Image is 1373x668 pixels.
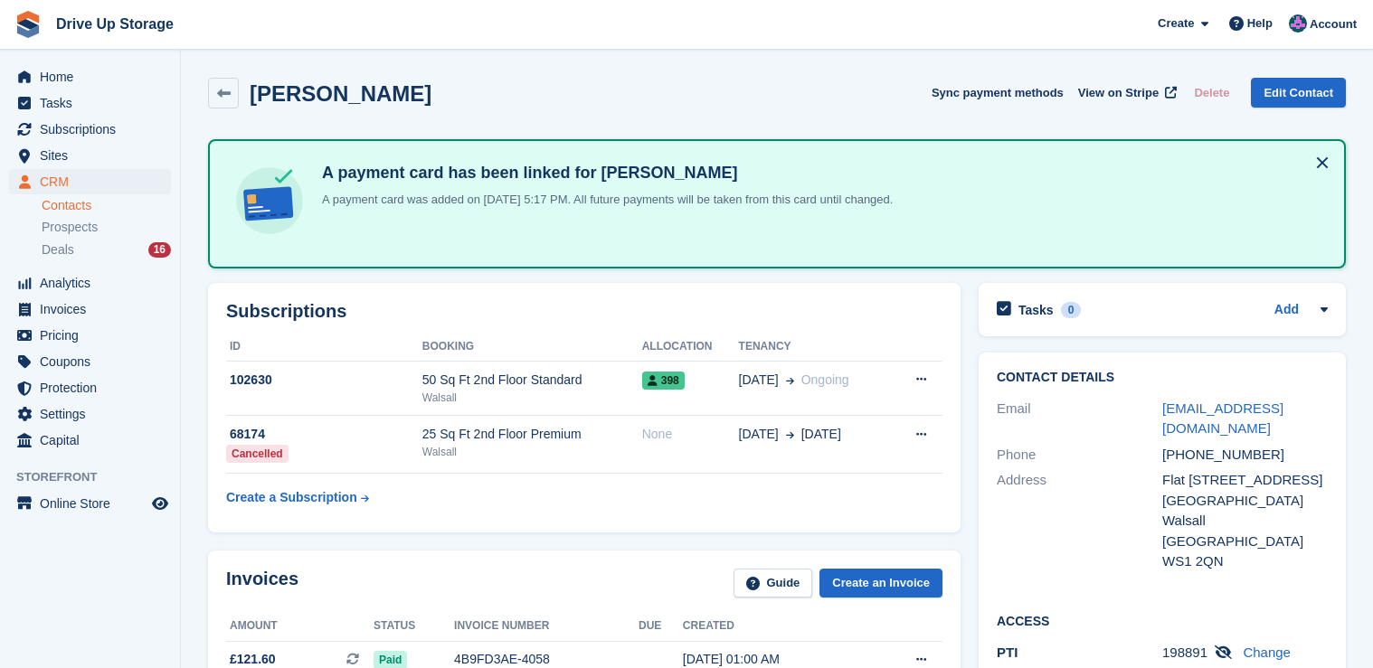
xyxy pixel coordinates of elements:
span: Pricing [40,323,148,348]
span: Tasks [40,90,148,116]
a: Create an Invoice [819,569,942,598]
div: WS1 2QN [1162,551,1328,572]
div: 16 [148,242,171,258]
a: menu [9,375,171,400]
div: Address [997,470,1162,572]
a: Guide [734,569,813,598]
span: 398 [642,372,685,390]
a: Drive Up Storage [49,9,181,39]
div: [GEOGRAPHIC_DATA] [1162,532,1328,552]
div: None [642,425,739,444]
span: [DATE] [739,371,779,390]
div: Flat [STREET_ADDRESS] [1162,470,1328,491]
span: Deals [42,241,74,259]
img: Andy [1289,14,1307,33]
span: Coupons [40,349,148,374]
img: card-linked-ebf98d0992dc2aeb22e95c0e3c79077019eb2392cfd83c6a337811c24bc77127.svg [232,163,308,239]
a: Create a Subscription [226,481,369,514]
h2: Contact Details [997,371,1328,385]
span: Account [1310,15,1357,33]
a: menu [9,349,171,374]
a: menu [9,90,171,116]
span: [DATE] [801,425,841,444]
div: Create a Subscription [226,488,357,507]
th: Allocation [642,333,739,362]
th: Due [639,612,683,641]
span: Online Store [40,491,148,516]
span: Storefront [16,468,180,486]
th: Created [683,612,869,641]
div: 68174 [226,425,422,444]
a: menu [9,296,171,322]
div: Email [997,399,1162,439]
span: View on Stripe [1078,84,1159,102]
a: menu [9,64,171,89]
a: Prospects [42,218,171,237]
a: menu [9,143,171,168]
a: Preview store [149,493,171,514]
th: Invoice number [454,612,639,641]
th: ID [226,333,422,362]
div: [PHONE_NUMBER] [1162,445,1328,466]
span: Capital [40,428,148,453]
h4: A payment card has been linked for [PERSON_NAME] [315,163,893,183]
span: Sites [40,143,148,168]
a: Deals 16 [42,240,171,259]
button: Sync payment methods [932,78,1064,108]
th: Amount [226,612,374,641]
a: menu [9,270,171,296]
a: menu [9,323,171,348]
h2: Tasks [1018,302,1054,318]
span: Home [40,64,148,89]
span: Help [1247,14,1273,33]
span: PTI [997,644,1018,660]
span: Ongoing [801,372,849,387]
div: 102630 [226,371,422,390]
h2: Access [997,611,1328,629]
a: Add [1274,300,1299,321]
th: Booking [422,333,642,362]
span: [DATE] [739,425,779,444]
p: A payment card was added on [DATE] 5:17 PM. All future payments will be taken from this card unti... [315,191,893,209]
a: menu [9,117,171,142]
span: Protection [40,375,148,400]
div: 0 [1061,302,1082,318]
span: Prospects [42,219,98,236]
div: 25 Sq Ft 2nd Floor Premium [422,425,642,444]
div: Walsall [1162,511,1328,532]
button: Delete [1187,78,1236,108]
th: Tenancy [739,333,891,362]
h2: Subscriptions [226,301,942,322]
div: [GEOGRAPHIC_DATA] [1162,491,1328,512]
h2: [PERSON_NAME] [250,81,431,106]
a: menu [9,401,171,427]
span: CRM [40,169,148,194]
img: stora-icon-8386f47178a22dfd0bd8f6a31ec36ba5ce8667c1dd55bd0f319d3a0aa187defe.svg [14,11,42,38]
span: Settings [40,401,148,427]
a: menu [9,491,171,516]
div: 50 Sq Ft 2nd Floor Standard [422,371,642,390]
a: Change [1243,644,1291,660]
a: menu [9,169,171,194]
a: Contacts [42,197,171,214]
th: Status [374,612,454,641]
h2: Invoices [226,569,298,598]
a: Edit Contact [1251,78,1346,108]
div: Phone [997,445,1162,466]
div: Cancelled [226,445,289,463]
div: Walsall [422,444,642,460]
span: Analytics [40,270,148,296]
span: Subscriptions [40,117,148,142]
span: Create [1158,14,1194,33]
a: View on Stripe [1071,78,1180,108]
span: Invoices [40,296,148,322]
a: menu [9,428,171,453]
span: 198891 [1162,644,1207,660]
div: Walsall [422,390,642,406]
a: [EMAIL_ADDRESS][DOMAIN_NAME] [1162,400,1283,437]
